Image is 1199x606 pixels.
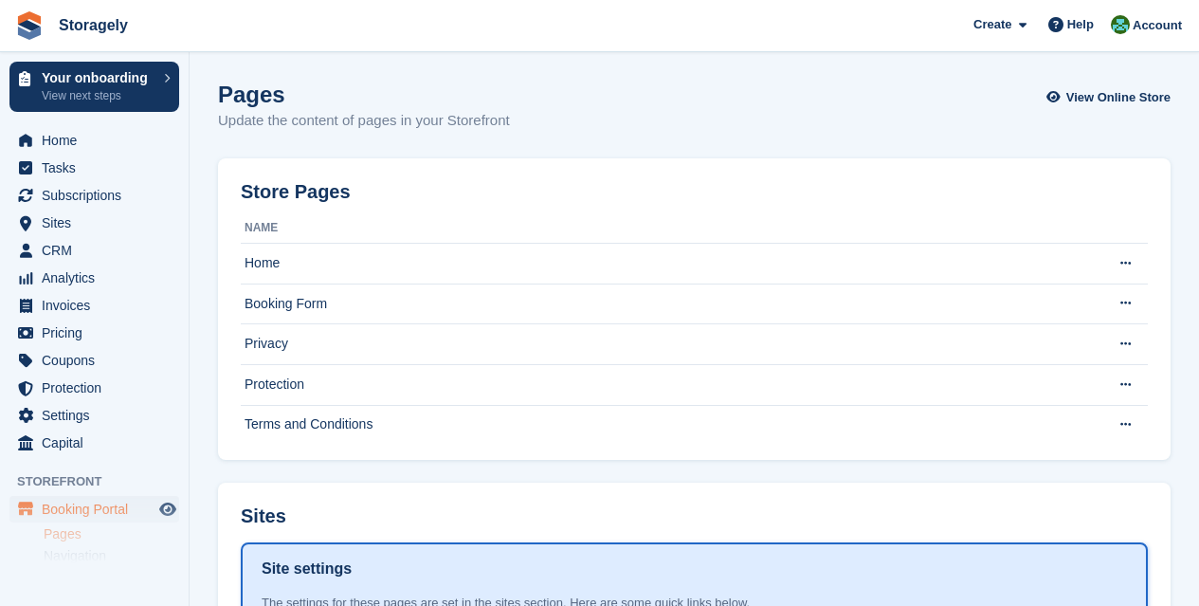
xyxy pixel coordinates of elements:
a: menu [9,127,179,154]
span: Booking Portal [42,496,155,523]
a: menu [9,155,179,181]
img: Notifications [1111,15,1130,34]
span: Protection [42,375,155,401]
span: Tasks [42,155,155,181]
a: Preview store [156,498,179,521]
td: Protection [241,364,1102,405]
a: Navigation [44,547,179,565]
a: View Online Store [1051,82,1171,113]
a: menu [9,320,179,346]
td: Terms and Conditions [241,405,1102,445]
a: menu [9,430,179,456]
span: Sites [42,210,155,236]
a: menu [9,265,179,291]
td: Booking Form [241,284,1102,324]
h2: Store Pages [241,181,351,203]
span: Subscriptions [42,182,155,209]
h1: Site settings [262,558,352,580]
th: Name [241,213,1102,244]
td: Home [241,244,1102,285]
span: Invoices [42,292,155,319]
h1: Pages [218,82,510,107]
p: Update the content of pages in your Storefront [218,110,510,132]
span: Storefront [17,472,189,491]
a: menu [9,182,179,209]
a: menu [9,210,179,236]
span: Help [1067,15,1094,34]
a: menu [9,347,179,374]
a: Storagely [51,9,136,41]
a: Your onboarding View next steps [9,62,179,112]
span: Create [973,15,1011,34]
p: Your onboarding [42,71,154,84]
p: View next steps [42,87,154,104]
a: menu [9,375,179,401]
img: stora-icon-8386f47178a22dfd0bd8f6a31ec36ba5ce8667c1dd55bd0f319d3a0aa187defe.svg [15,11,44,40]
span: Account [1133,16,1182,35]
a: menu [9,237,179,264]
a: menu [9,292,179,319]
span: Pricing [42,320,155,346]
h2: Sites [241,505,286,527]
a: Pages [44,525,179,543]
span: Home [42,127,155,154]
span: Capital [42,430,155,456]
span: Coupons [42,347,155,374]
span: View Online Store [1066,88,1171,107]
span: Analytics [42,265,155,291]
td: Privacy [241,324,1102,365]
span: Settings [42,402,155,429]
span: CRM [42,237,155,264]
a: menu [9,496,179,523]
a: menu [9,402,179,429]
